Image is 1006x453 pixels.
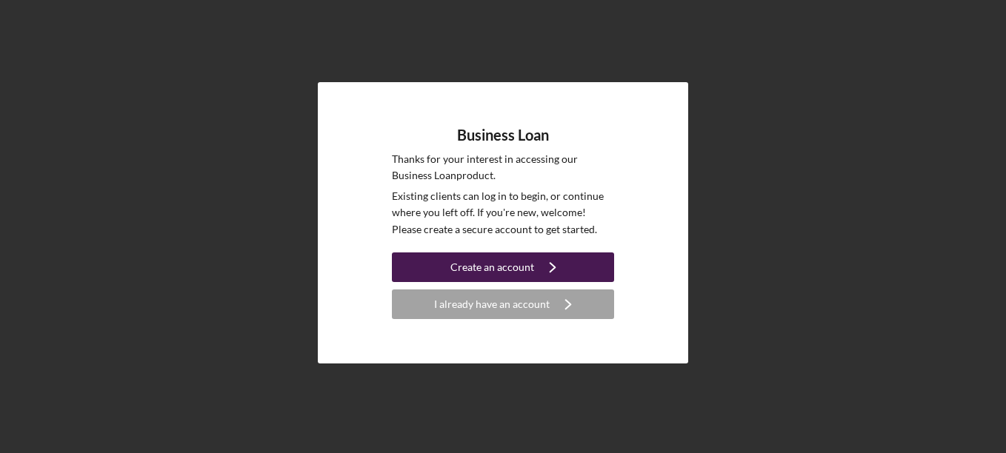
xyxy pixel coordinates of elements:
button: I already have an account [392,289,614,319]
button: Create an account [392,252,614,282]
h4: Business Loan [457,127,549,144]
div: I already have an account [434,289,550,319]
a: Create an account [392,252,614,286]
p: Thanks for your interest in accessing our Business Loan product. [392,151,614,184]
p: Existing clients can log in to begin, or continue where you left off. If you're new, welcome! Ple... [392,188,614,238]
div: Create an account [450,252,534,282]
